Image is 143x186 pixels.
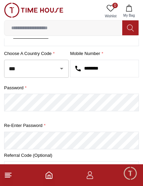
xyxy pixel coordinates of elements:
[4,85,139,91] label: password
[70,50,139,57] label: Mobile Number
[45,171,53,179] a: Home
[102,3,119,20] a: 0Wishlist
[112,3,118,8] span: 0
[102,14,119,19] span: Wishlist
[4,3,63,18] img: ...
[119,3,139,20] button: My Bag
[123,166,138,181] div: Chat Widget
[4,50,69,57] label: Choose a country code
[4,152,139,159] label: Referral Code (Optional)
[121,13,138,18] span: My Bag
[57,64,66,73] button: Open
[4,122,139,129] label: Re-enter Password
